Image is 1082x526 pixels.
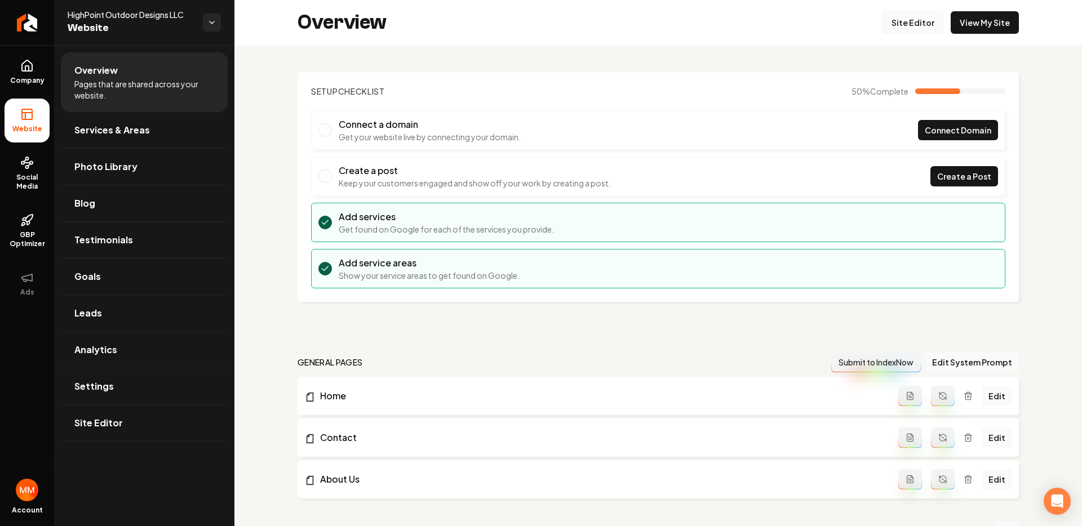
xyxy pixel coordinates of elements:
[898,427,922,448] button: Add admin page prompt
[311,86,385,97] h2: Checklist
[16,479,38,501] img: Matthew Meyer
[68,20,194,36] span: Website
[17,14,38,32] img: Rebolt Logo
[882,11,944,34] a: Site Editor
[304,472,898,486] a: About Us
[982,469,1012,489] a: Edit
[74,64,118,77] span: Overview
[74,78,214,101] span: Pages that are shared across your website.
[925,124,991,136] span: Connect Domain
[74,197,95,210] span: Blog
[5,230,50,248] span: GBP Optimizer
[61,222,228,258] a: Testimonials
[298,11,387,34] h2: Overview
[61,332,228,368] a: Analytics
[61,258,228,295] a: Goals
[61,112,228,148] a: Services & Areas
[298,356,363,368] h2: general pages
[898,386,922,406] button: Add admin page prompt
[982,427,1012,448] a: Edit
[925,352,1019,372] button: Edit System Prompt
[951,11,1019,34] a: View My Site
[339,210,554,224] h3: Add services
[5,147,50,200] a: Social Media
[74,343,117,356] span: Analytics
[74,416,123,430] span: Site Editor
[918,120,998,140] a: Connect Domain
[5,50,50,94] a: Company
[6,76,49,85] span: Company
[61,149,228,185] a: Photo Library
[61,368,228,404] a: Settings
[16,288,39,297] span: Ads
[339,256,520,270] h3: Add service areas
[937,171,991,182] span: Create a Post
[339,270,520,281] p: Show your service areas to get found on Google.
[16,479,38,501] button: Open user button
[898,469,922,489] button: Add admin page prompt
[74,160,138,173] span: Photo Library
[339,118,521,131] h3: Connect a domain
[74,306,102,320] span: Leads
[339,224,554,235] p: Get found on Google for each of the services you provide.
[930,166,998,186] a: Create a Post
[74,270,101,283] span: Goals
[68,9,194,20] span: HighPoint Outdoor Designs LLC
[8,124,47,133] span: Website
[339,131,521,142] p: Get your website live by connecting your domain.
[74,123,150,137] span: Services & Areas
[61,405,228,441] a: Site Editor
[12,506,43,515] span: Account
[339,164,611,177] h3: Create a post
[61,185,228,221] a: Blog
[5,173,50,191] span: Social Media
[74,233,133,247] span: Testimonials
[311,86,338,96] span: Setup
[831,352,921,372] button: Submit to IndexNow
[304,431,898,444] a: Contact
[304,389,898,403] a: Home
[870,86,908,96] span: Complete
[5,262,50,306] button: Ads
[61,295,228,331] a: Leads
[1044,488,1071,515] div: Open Intercom Messenger
[339,177,611,189] p: Keep your customers engaged and show off your work by creating a post.
[74,380,114,393] span: Settings
[5,204,50,257] a: GBP Optimizer
[852,86,908,97] span: 50 %
[982,386,1012,406] a: Edit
